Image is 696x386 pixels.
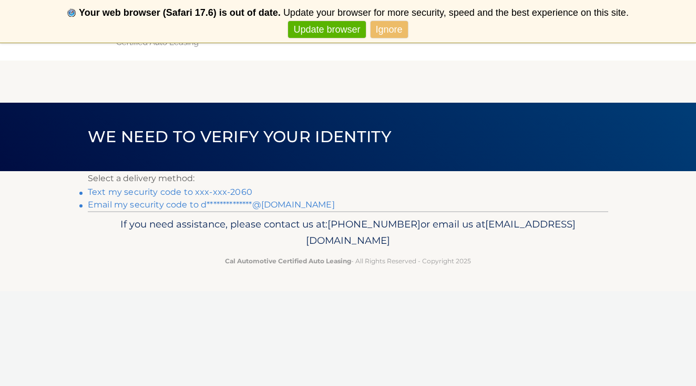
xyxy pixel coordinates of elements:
a: Update browser [288,21,365,38]
a: Ignore [371,21,408,38]
p: - All Rights Reserved - Copyright 2025 [95,255,601,266]
span: We need to verify your identity [88,127,391,146]
span: [PHONE_NUMBER] [327,218,421,230]
strong: Cal Automotive Certified Auto Leasing [225,257,351,265]
p: Select a delivery method: [88,171,608,186]
a: Text my security code to xxx-xxx-2060 [88,187,252,197]
b: Your web browser (Safari 17.6) is out of date. [79,7,281,18]
span: Update your browser for more security, speed and the best experience on this site. [283,7,629,18]
p: If you need assistance, please contact us at: or email us at [95,216,601,250]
